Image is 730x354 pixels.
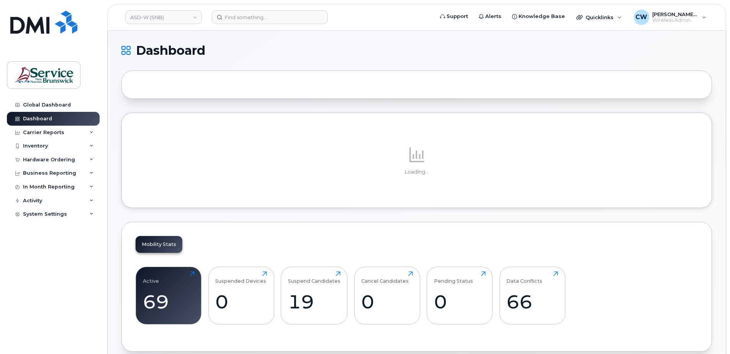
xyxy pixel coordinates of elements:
div: 0 [434,290,486,313]
div: Pending Status [434,271,473,284]
div: 19 [288,290,340,313]
a: Suspended Devices0 [215,271,267,320]
a: Active69 [143,271,195,320]
div: 66 [506,290,558,313]
p: Loading... [136,169,698,175]
div: Suspended Devices [215,271,266,284]
div: 0 [361,290,413,313]
a: Cancel Candidates0 [361,271,413,320]
div: 0 [215,290,267,313]
a: Data Conflicts66 [506,271,558,320]
div: Data Conflicts [506,271,542,284]
a: Suspend Candidates19 [288,271,340,320]
div: 69 [143,290,195,313]
div: Active [143,271,159,284]
a: Pending Status0 [434,271,486,320]
span: Dashboard [136,45,205,56]
div: Cancel Candidates [361,271,409,284]
div: Suspend Candidates [288,271,340,284]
